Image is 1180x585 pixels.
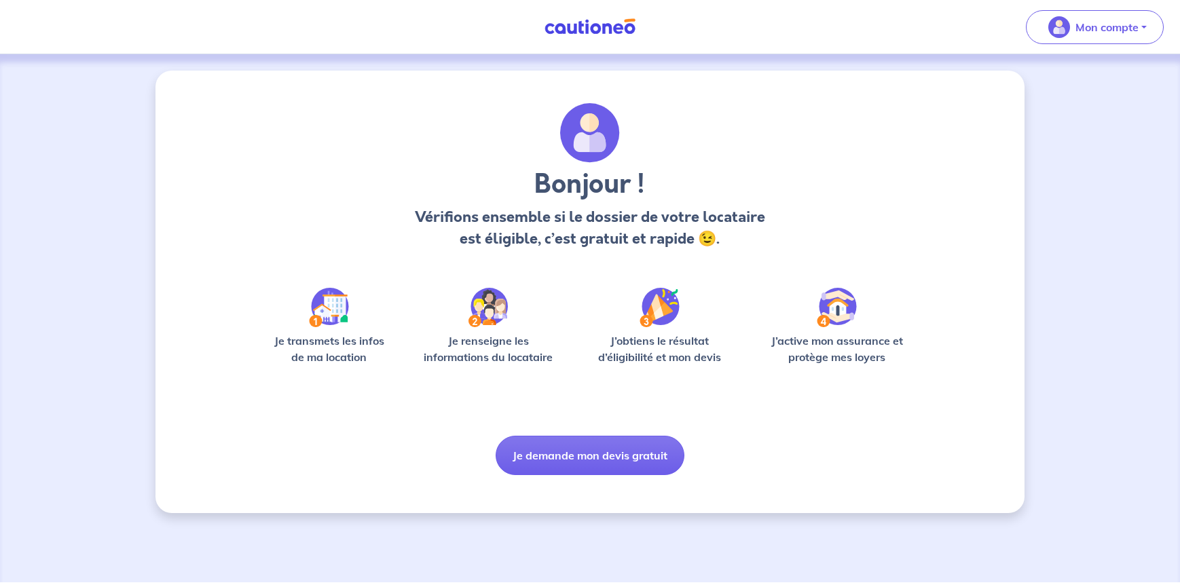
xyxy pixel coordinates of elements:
[411,206,769,250] p: Vérifions ensemble si le dossier de votre locataire est éligible, c’est gratuit et rapide 😉.
[1075,19,1139,35] p: Mon compte
[468,288,508,327] img: /static/c0a346edaed446bb123850d2d04ad552/Step-2.svg
[817,288,857,327] img: /static/bfff1cf634d835d9112899e6a3df1a5d/Step-4.svg
[640,288,680,327] img: /static/f3e743aab9439237c3e2196e4328bba9/Step-3.svg
[539,18,641,35] img: Cautioneo
[411,168,769,201] h3: Bonjour !
[309,288,349,327] img: /static/90a569abe86eec82015bcaae536bd8e6/Step-1.svg
[583,333,737,365] p: J’obtiens le résultat d’éligibilité et mon devis
[496,436,684,475] button: Je demande mon devis gratuit
[1048,16,1070,38] img: illu_account_valid_menu.svg
[1026,10,1164,44] button: illu_account_valid_menu.svgMon compte
[560,103,620,163] img: archivate
[416,333,561,365] p: Je renseigne les informations du locataire
[264,333,394,365] p: Je transmets les infos de ma location
[758,333,916,365] p: J’active mon assurance et protège mes loyers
